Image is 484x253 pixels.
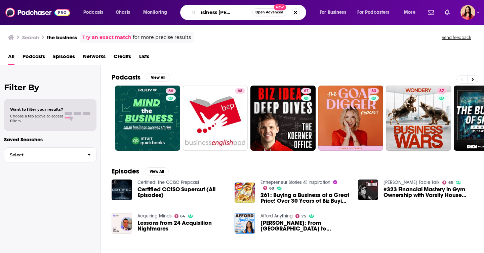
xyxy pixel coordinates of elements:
[10,107,63,112] span: Want to filter your results?
[133,34,191,41] span: for more precise results
[353,7,399,18] button: open menu
[79,7,112,18] button: open menu
[301,88,311,94] a: 67
[10,114,63,123] span: Choose a tab above to access filters.
[295,214,306,218] a: 75
[168,88,173,95] span: 66
[304,88,309,95] span: 67
[139,51,149,65] a: Lists
[442,181,453,185] a: 65
[235,213,255,234] img: Codie Sanchez: From Wall Street to Washing Machines
[23,51,45,65] a: Podcasts
[238,88,242,95] span: 68
[4,147,96,162] button: Select
[137,180,199,185] a: Certified: The CCISO Prepcast
[260,220,350,232] a: Codie Sanchez: From Wall Street to Washing Machines
[4,153,82,157] span: Select
[437,88,447,94] a: 87
[138,7,176,18] button: open menu
[301,215,306,218] span: 75
[146,73,170,82] button: View All
[115,86,180,151] a: 66
[384,180,440,185] a: Dave Tate's Table Talk
[384,187,473,198] span: #323 Financial Mastery in Gym Ownership with Varsity House Founders | [PERSON_NAME] + [PERSON_NAM...
[440,35,473,40] button: Send feedback
[460,5,475,20] span: Logged in as michelle.weinfurt
[439,88,444,95] span: 87
[112,73,170,82] a: PodcastsView All
[137,213,172,219] a: Acquiring Minds
[137,220,227,232] a: Lessons from 24 Acquisition Nightmares
[111,7,134,18] a: Charts
[404,8,415,17] span: More
[235,88,245,94] a: 68
[116,8,130,17] span: Charts
[371,88,376,95] span: 83
[357,8,390,17] span: For Podcasters
[114,51,131,65] span: Credits
[260,192,350,204] span: 261: Buying a Business at a Great Price! Over 30 Years of Biz Buying & Selling - [PERSON_NAME] of...
[199,7,252,18] input: Search podcasts, credits, & more...
[260,180,330,185] a: Entrepreneur Stories 4⃣ Inspiration
[183,86,248,151] a: 68
[260,192,350,204] a: 261: Buying a Business at a Great Price! Over 30 Years of Biz Buying & Selling - Richard Parker o...
[137,187,227,198] a: Certified CCISO Supercut (All Episodes)
[143,8,167,17] span: Monitoring
[174,214,186,218] a: 64
[318,86,384,151] a: 83
[399,7,424,18] button: open menu
[112,167,139,175] h2: Episodes
[386,86,451,151] a: 87
[448,181,453,184] span: 65
[255,11,283,14] span: Open Advanced
[22,34,39,41] h3: Search
[252,8,286,16] button: Open AdvancedNew
[112,73,140,82] h2: Podcasts
[166,88,176,94] a: 66
[187,5,313,20] div: Search podcasts, credits, & more...
[460,5,475,20] button: Show profile menu
[145,167,169,175] button: View All
[442,7,452,18] a: Show notifications dropdown
[315,7,355,18] button: open menu
[320,8,346,17] span: For Business
[358,180,378,200] img: #323 Financial Mastery in Gym Ownership with Varsity House Founders | Joe Riggio + Dan Goodman, D...
[47,34,77,41] h3: the business
[460,5,475,20] img: User Profile
[112,180,132,200] img: Certified CCISO Supercut (All Episodes)
[83,51,106,65] a: Networks
[82,34,131,41] a: Try an exact match
[263,186,274,190] a: 68
[250,86,316,151] a: 67
[260,220,350,232] span: [PERSON_NAME]: From [GEOGRAPHIC_DATA] to Washing Machines
[269,187,274,190] span: 68
[112,213,132,234] img: Lessons from 24 Acquisition Nightmares
[384,187,473,198] a: #323 Financial Mastery in Gym Ownership with Varsity House Founders | Joe Riggio + Dan Goodman, D...
[235,183,255,203] img: 261: Buying a Business at a Great Price! Over 30 Years of Biz Buying & Selling - Richard Parker o...
[112,167,169,175] a: EpisodesView All
[369,88,379,94] a: 83
[53,51,75,65] a: Episodes
[5,6,70,19] img: Podchaser - Follow, Share and Rate Podcasts
[4,136,96,143] p: Saved Searches
[260,213,293,219] a: Afford Anything
[274,4,286,10] span: New
[4,83,96,92] h2: Filter By
[425,7,437,18] a: Show notifications dropdown
[180,215,185,218] span: 64
[83,8,103,17] span: Podcasts
[8,51,14,65] a: All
